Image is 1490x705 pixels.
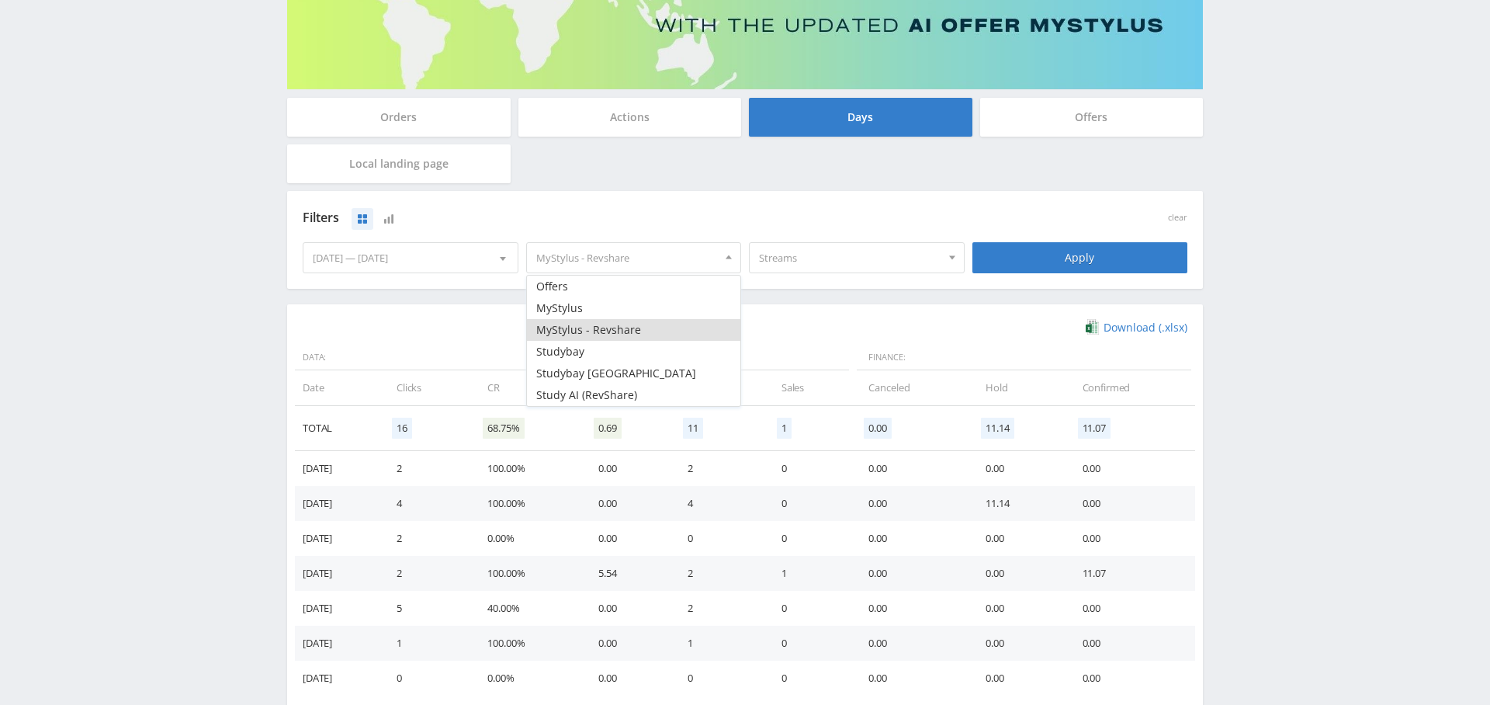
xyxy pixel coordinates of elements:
span: Actions: [676,345,849,371]
td: 1 [381,626,472,661]
td: Confirmed [1067,370,1195,405]
div: Apply [972,242,1188,273]
td: Hold [970,370,1066,405]
td: 0.00 [583,591,672,626]
td: [DATE] [295,556,381,591]
td: 4 [672,486,766,521]
td: 0.00 [583,661,672,696]
td: 0.00 [583,626,672,661]
td: 2 [672,556,766,591]
td: 0.00 [1067,661,1195,696]
div: Days [749,98,972,137]
td: Total [295,406,381,451]
td: 0 [766,626,854,661]
span: MyStylus - Revshare [536,243,718,273]
td: 0 [381,661,472,696]
td: 0.00 [853,661,970,696]
td: 0 [766,486,854,521]
td: 0.00 [1067,591,1195,626]
td: 0.00 [853,451,970,486]
td: 5.54 [583,556,672,591]
td: 1 [766,556,854,591]
span: 68.75% [483,418,524,439]
span: Streams [759,243,941,273]
td: 2 [672,451,766,486]
td: 0.00 [853,486,970,521]
td: 0.00 [853,591,970,626]
td: 2 [381,451,472,486]
div: Orders [287,98,511,137]
td: 0.00 [970,451,1066,486]
td: 0.00% [472,661,583,696]
td: 1 [672,626,766,661]
a: Download (.xlsx) [1086,320,1187,335]
td: 0 [766,661,854,696]
td: 100.00% [472,486,583,521]
td: 0.00 [970,556,1066,591]
span: 16 [392,418,412,439]
td: 0.00 [583,521,672,556]
td: [DATE] [295,486,381,521]
button: Offers [527,276,741,297]
td: 0.00 [1067,521,1195,556]
button: Study AI (RevShare) [527,384,741,406]
td: [DATE] [295,661,381,696]
span: Download (.xlsx) [1104,321,1187,334]
td: 4 [381,486,472,521]
td: 0.00 [853,556,970,591]
button: MyStylus [527,297,741,319]
td: 40.00% [472,591,583,626]
span: 0.00 [864,418,891,439]
td: 0.00 [1067,626,1195,661]
span: 0.69 [594,418,621,439]
td: 2 [381,556,472,591]
td: 0.00 [853,626,970,661]
td: 0.00% [472,521,583,556]
td: 2 [672,591,766,626]
td: 11.14 [970,486,1066,521]
div: Actions [518,98,742,137]
td: 0.00 [970,626,1066,661]
button: clear [1168,213,1187,223]
td: 0 [766,521,854,556]
td: 0.00 [583,486,672,521]
td: 0 [766,591,854,626]
td: [DATE] [295,591,381,626]
td: 2 [381,521,472,556]
span: 1 [777,418,792,439]
img: xlsx [1086,319,1099,335]
button: MyStylus - Revshare [527,319,741,341]
div: Filters [303,207,965,230]
span: 11.14 [981,418,1014,439]
span: FINANCE: [857,345,1191,371]
td: [DATE] [295,626,381,661]
td: 0.00 [970,591,1066,626]
td: 5 [381,591,472,626]
td: 0 [672,661,766,696]
td: 0.00 [970,661,1066,696]
td: 0.00 [1067,451,1195,486]
td: CR [472,370,583,405]
span: DATA: [295,345,668,371]
div: Local landing page [287,144,511,183]
td: 0 [672,521,766,556]
td: Canceled [853,370,970,405]
td: 0.00 [853,521,970,556]
td: 0.00 [970,521,1066,556]
td: 0 [766,451,854,486]
td: Sales [766,370,854,405]
div: [DATE] — [DATE] [303,243,518,273]
td: 100.00% [472,451,583,486]
td: Clicks [381,370,472,405]
button: Studybay [GEOGRAPHIC_DATA] [527,363,741,384]
td: 0.00 [583,451,672,486]
td: Date [295,370,381,405]
div: Offers [980,98,1204,137]
span: 11 [683,418,703,439]
td: [DATE] [295,451,381,486]
button: Studybay [527,341,741,363]
td: [DATE] [295,521,381,556]
td: 0.00 [1067,486,1195,521]
span: 11.07 [1078,418,1111,439]
td: 100.00% [472,556,583,591]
